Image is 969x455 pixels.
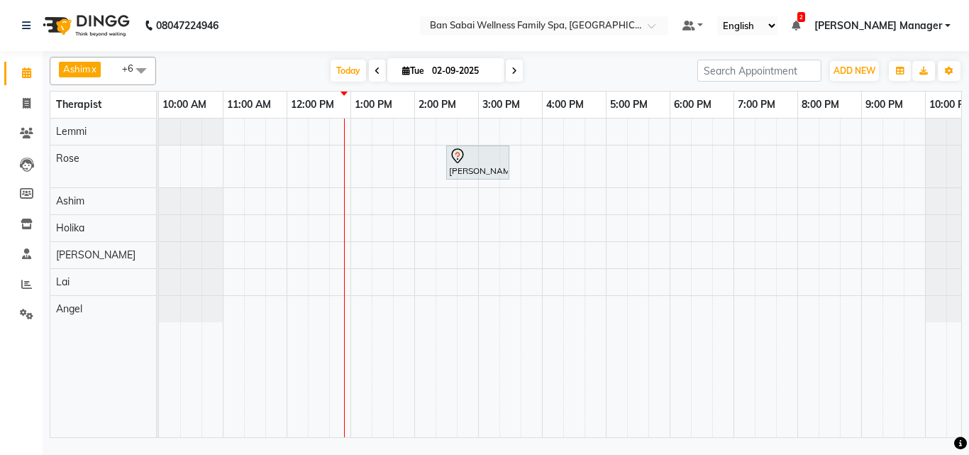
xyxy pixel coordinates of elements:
[36,6,133,45] img: logo
[56,275,70,288] span: Lai
[56,194,84,207] span: Ashim
[834,65,875,76] span: ADD NEW
[399,65,428,76] span: Tue
[543,94,587,115] a: 4:00 PM
[792,19,800,32] a: 2
[56,125,87,138] span: Lemmi
[415,94,460,115] a: 2:00 PM
[331,60,366,82] span: Today
[159,94,210,115] a: 10:00 AM
[428,60,499,82] input: 2025-09-02
[697,60,821,82] input: Search Appointment
[734,94,779,115] a: 7:00 PM
[156,6,218,45] b: 08047224946
[56,98,101,111] span: Therapist
[122,62,144,74] span: +6
[351,94,396,115] a: 1:00 PM
[607,94,651,115] a: 5:00 PM
[797,12,805,22] span: 2
[56,248,135,261] span: [PERSON_NAME]
[56,152,79,165] span: Rose
[56,302,82,315] span: Angel
[814,18,942,33] span: [PERSON_NAME] Manager
[448,148,508,177] div: [PERSON_NAME] [PERSON_NAME] ( Husband [PERSON_NAME] ), TK01, 02:30 PM-03:30 PM, Deep Tissue Massa...
[862,94,907,115] a: 9:00 PM
[287,94,338,115] a: 12:00 PM
[223,94,275,115] a: 11:00 AM
[90,63,96,75] a: x
[830,61,879,81] button: ADD NEW
[479,94,524,115] a: 3:00 PM
[63,63,90,75] span: Ashim
[56,221,84,234] span: Holika
[798,94,843,115] a: 8:00 PM
[670,94,715,115] a: 6:00 PM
